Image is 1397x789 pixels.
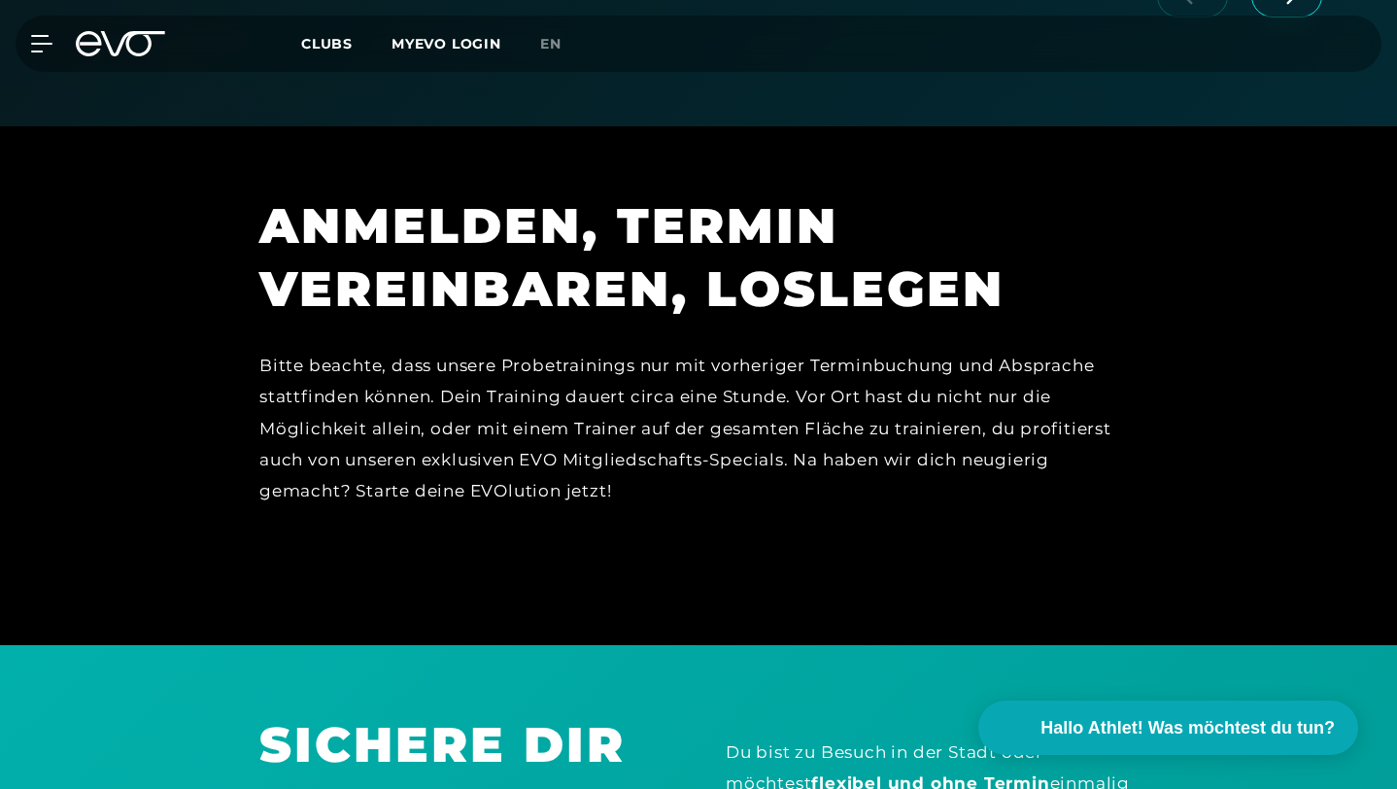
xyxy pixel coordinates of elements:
[978,701,1358,755] button: Hallo Athlet! Was möchtest du tun?
[1040,715,1335,741] span: Hallo Athlet! Was möchtest du tun?
[392,35,501,52] a: MYEVO LOGIN
[540,35,562,52] span: en
[301,34,392,52] a: Clubs
[301,35,353,52] span: Clubs
[259,194,1134,321] h1: ANMELDEN, TERMIN VEREINBAREN, LOSLEGEN
[259,350,1134,538] div: Bitte beachte, dass unsere Probetrainings nur mit vorheriger Terminbuchung und Absprache stattfin...
[540,33,585,55] a: en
